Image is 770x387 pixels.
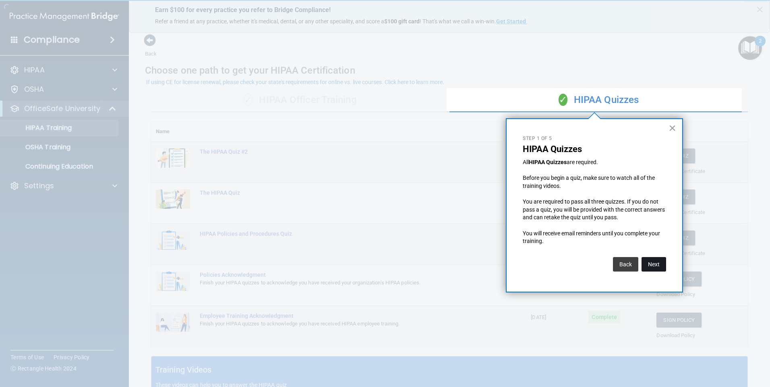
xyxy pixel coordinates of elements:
[523,135,666,142] p: Step 1 of 5
[449,88,748,112] div: HIPAA Quizzes
[523,144,666,154] p: HIPAA Quizzes
[669,121,676,134] button: Close
[523,198,666,222] p: You are required to pass all three quizzes. If you do not pass a quiz, you will be provided with ...
[529,159,567,165] strong: HIPAA Quizzes
[642,257,666,272] button: Next
[559,94,567,106] span: ✓
[613,257,638,272] button: Back
[523,174,666,190] p: Before you begin a quiz, make sure to watch all of the training videos.
[523,230,666,245] p: You will receive email reminders until you complete your training.
[523,159,529,165] span: All
[567,159,598,165] span: are required.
